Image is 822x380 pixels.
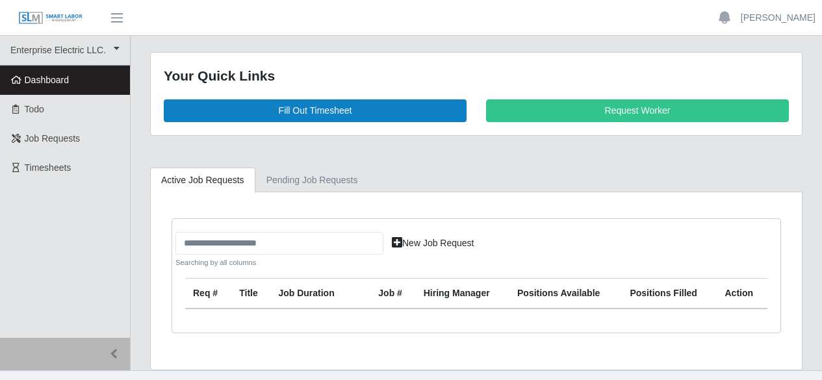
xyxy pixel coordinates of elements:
[270,279,352,309] th: Job Duration
[150,168,255,193] a: Active Job Requests
[25,75,70,85] span: Dashboard
[164,66,789,86] div: Your Quick Links
[486,99,789,122] a: Request Worker
[25,104,44,114] span: Todo
[18,11,83,25] img: SLM Logo
[175,257,383,268] small: Searching by all columns
[231,279,270,309] th: Title
[383,232,483,255] a: New Job Request
[185,279,231,309] th: Req #
[622,279,717,309] th: Positions Filled
[25,162,71,173] span: Timesheets
[164,99,467,122] a: Fill Out Timesheet
[25,133,81,144] span: Job Requests
[717,279,768,309] th: Action
[509,279,622,309] th: Positions Available
[416,279,509,309] th: Hiring Manager
[255,168,369,193] a: Pending Job Requests
[370,279,415,309] th: Job #
[741,11,816,25] a: [PERSON_NAME]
